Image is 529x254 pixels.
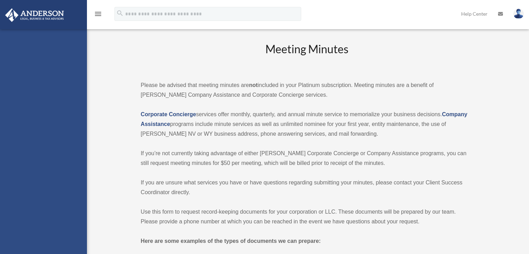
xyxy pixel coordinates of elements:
p: Please be advised that meeting minutes are included in your Platinum subscription. Meeting minute... [141,80,474,100]
strong: Here are some examples of the types of documents we can prepare: [141,238,321,244]
p: services offer monthly, quarterly, and annual minute service to memorialize your business decisio... [141,110,474,139]
i: search [116,9,124,17]
a: Company Assistance [141,111,467,127]
h2: Meeting Minutes [141,41,474,70]
p: Use this form to request record-keeping documents for your corporation or LLC. These documents wi... [141,207,474,227]
p: If you are unsure what services you have or have questions regarding submitting your minutes, ple... [141,178,474,197]
img: Anderson Advisors Platinum Portal [3,8,66,22]
i: menu [94,10,102,18]
strong: not [249,82,258,88]
a: menu [94,12,102,18]
img: User Pic [513,9,524,19]
p: If you’re not currently taking advantage of either [PERSON_NAME] Corporate Concierge or Company A... [141,149,474,168]
a: Corporate Concierge [141,111,196,117]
